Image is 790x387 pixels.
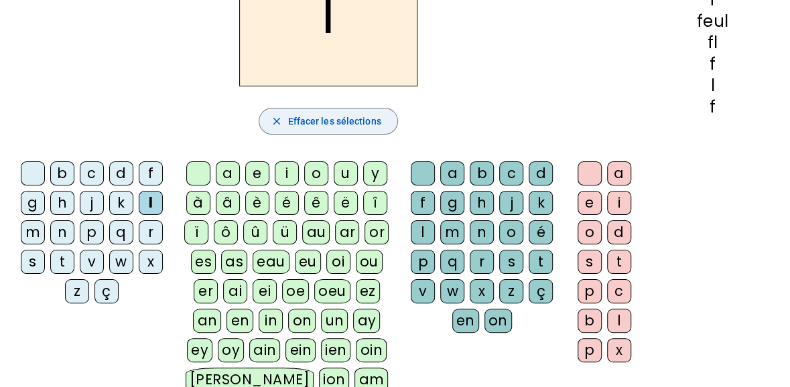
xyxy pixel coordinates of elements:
div: ay [353,309,380,333]
div: w [109,250,133,274]
div: ü [273,220,297,244]
div: w [440,279,464,303]
div: l [411,220,435,244]
div: ar [335,220,359,244]
div: v [411,279,435,303]
div: x [607,338,631,362]
div: an [193,309,221,333]
div: o [304,161,328,185]
div: en [226,309,253,333]
div: è [245,191,269,215]
div: ey [187,338,212,362]
div: é [275,191,299,215]
div: s [499,250,523,274]
div: as [221,250,247,274]
div: k [109,191,133,215]
div: g [440,191,464,215]
div: t [529,250,553,274]
div: ï [184,220,208,244]
div: m [21,220,45,244]
div: ai [223,279,247,303]
div: j [499,191,523,215]
div: eau [253,250,289,274]
div: ê [304,191,328,215]
div: z [65,279,89,303]
div: o [578,220,602,244]
div: oeu [314,279,350,303]
div: f [657,56,769,72]
div: â [216,191,240,215]
div: i [607,191,631,215]
div: ain [249,338,281,362]
div: x [470,279,494,303]
div: û [243,220,267,244]
div: r [139,220,163,244]
div: q [109,220,133,244]
div: ein [285,338,316,362]
div: ë [334,191,358,215]
div: h [470,191,494,215]
div: u [334,161,358,185]
div: ez [356,279,380,303]
div: é [529,220,553,244]
div: s [21,250,45,274]
div: à [186,191,210,215]
div: a [607,161,631,185]
button: Effacer les sélections [259,108,397,135]
span: Effacer les sélections [287,113,381,129]
div: or [365,220,389,244]
div: z [499,279,523,303]
div: fl [657,35,769,51]
div: ç [529,279,553,303]
div: b [578,309,602,333]
div: l [139,191,163,215]
div: oe [282,279,309,303]
div: o [499,220,523,244]
mat-icon: close [270,115,282,127]
div: n [50,220,74,244]
div: er [194,279,218,303]
div: a [440,161,464,185]
div: ei [253,279,277,303]
div: eu [295,250,321,274]
div: r [470,250,494,274]
div: f [139,161,163,185]
div: p [578,338,602,362]
div: on [288,309,316,333]
div: d [109,161,133,185]
div: v [80,250,104,274]
div: j [80,191,104,215]
div: g [21,191,45,215]
div: un [321,309,348,333]
div: y [363,161,387,185]
div: t [50,250,74,274]
div: t [607,250,631,274]
div: q [440,250,464,274]
div: n [470,220,494,244]
div: b [470,161,494,185]
div: ou [356,250,383,274]
div: oi [326,250,350,274]
div: i [275,161,299,185]
div: d [529,161,553,185]
div: k [529,191,553,215]
div: feul [657,13,769,29]
div: ç [94,279,119,303]
div: p [578,279,602,303]
div: en [452,309,479,333]
div: x [139,250,163,274]
div: oin [356,338,387,362]
div: l [657,78,769,94]
div: au [302,220,330,244]
div: b [50,161,74,185]
div: l [607,309,631,333]
div: on [484,309,512,333]
div: in [259,309,283,333]
div: c [499,161,523,185]
div: f [411,191,435,215]
div: h [50,191,74,215]
div: ien [321,338,351,362]
div: a [216,161,240,185]
div: ô [214,220,238,244]
div: î [363,191,387,215]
